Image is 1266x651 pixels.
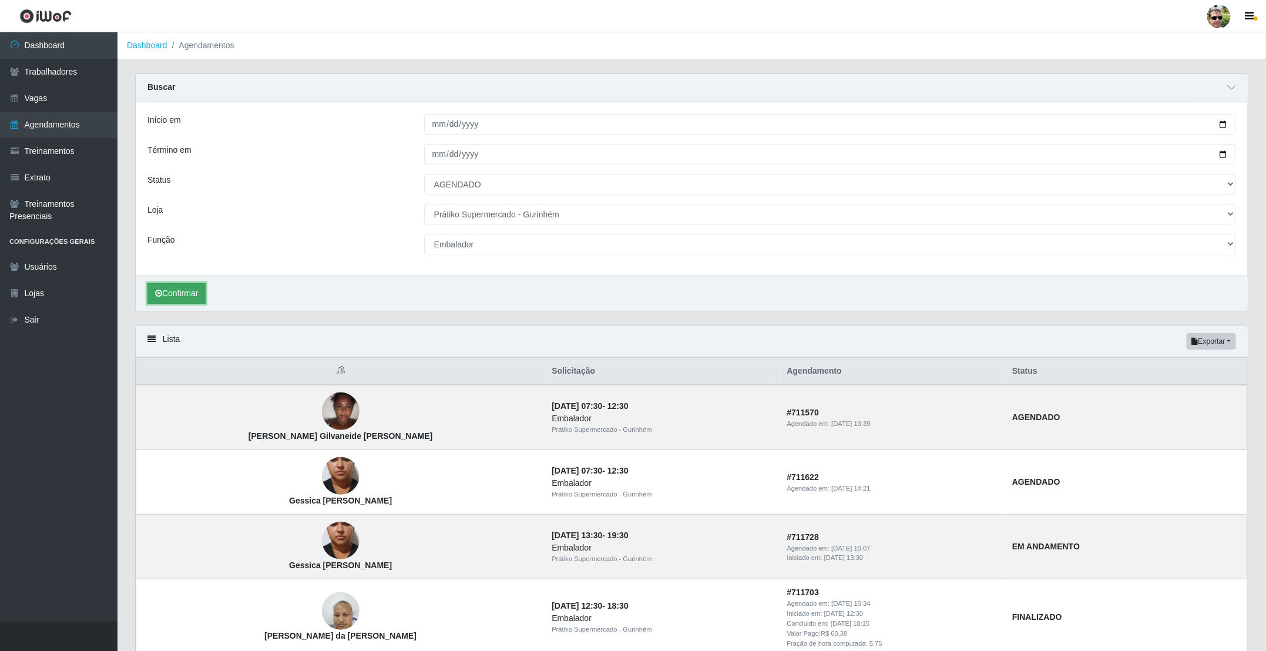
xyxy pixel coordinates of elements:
[19,9,72,24] img: CoreUI Logo
[787,472,820,482] strong: # 711622
[552,401,628,411] strong: -
[780,358,1006,385] th: Agendamento
[824,610,863,617] time: [DATE] 12:30
[824,554,863,561] time: [DATE] 13:30
[787,543,999,553] div: Agendado em:
[552,489,773,499] div: Prátiko Supermercado - Gurinhém
[831,545,870,552] time: [DATE] 16:07
[147,204,163,216] label: Loja
[322,499,360,582] img: Gessica lino da costa
[787,553,999,563] div: Iniciado em:
[787,629,999,639] div: Valor Pago: R$ 60,38
[552,466,602,475] time: [DATE] 07:30
[1012,542,1080,551] strong: EM ANDAMENTO
[147,283,206,304] button: Confirmar
[831,600,870,607] time: [DATE] 15:34
[289,496,392,505] strong: Gessica [PERSON_NAME]
[147,234,175,246] label: Função
[322,378,360,445] img: Livia Gilvaneide Da Silva
[1005,358,1247,385] th: Status
[552,625,773,635] div: Prátiko Supermercado - Gurinhém
[607,466,629,475] time: 12:30
[552,412,773,425] div: Embalador
[552,401,602,411] time: [DATE] 07:30
[831,420,870,427] time: [DATE] 13:39
[147,144,192,156] label: Término em
[831,485,870,492] time: [DATE] 14:21
[552,542,773,554] div: Embalador
[607,401,629,411] time: 12:30
[552,531,602,540] time: [DATE] 13:30
[552,601,602,610] time: [DATE] 12:30
[552,531,628,540] strong: -
[127,41,167,50] a: Dashboard
[167,39,234,52] li: Agendamentos
[136,326,1248,357] div: Lista
[552,477,773,489] div: Embalador
[552,425,773,435] div: Prátiko Supermercado - Gurinhém
[787,408,820,417] strong: # 711570
[607,531,629,540] time: 19:30
[787,619,999,629] div: Concluido em:
[552,601,628,610] strong: -
[552,554,773,564] div: Prátiko Supermercado - Gurinhém
[264,631,417,640] strong: [PERSON_NAME] da [PERSON_NAME]
[147,82,175,92] strong: Buscar
[424,114,1236,135] input: 00/00/0000
[831,620,869,627] time: [DATE] 18:15
[545,358,780,385] th: Solicitação
[787,639,999,649] div: Fração de hora computada: 5.75
[1012,612,1062,622] strong: FINALIZADO
[552,612,773,625] div: Embalador
[1012,477,1060,486] strong: AGENDADO
[552,466,628,475] strong: -
[424,144,1236,165] input: 00/00/0000
[1012,412,1060,422] strong: AGENDADO
[787,532,820,542] strong: # 711728
[322,434,360,518] img: Gessica lino da costa
[787,609,999,619] div: Iniciado em:
[787,484,999,494] div: Agendado em:
[322,586,360,636] img: Marcicleia Alves da Costa Trajano
[607,601,629,610] time: 18:30
[147,174,171,186] label: Status
[289,561,392,570] strong: Gessica [PERSON_NAME]
[1187,333,1236,350] button: Exportar
[249,431,433,441] strong: [PERSON_NAME] Gilvaneide [PERSON_NAME]
[117,32,1266,59] nav: breadcrumb
[787,599,999,609] div: Agendado em:
[787,588,820,597] strong: # 711703
[147,114,181,126] label: Início em
[787,419,999,429] div: Agendado em:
